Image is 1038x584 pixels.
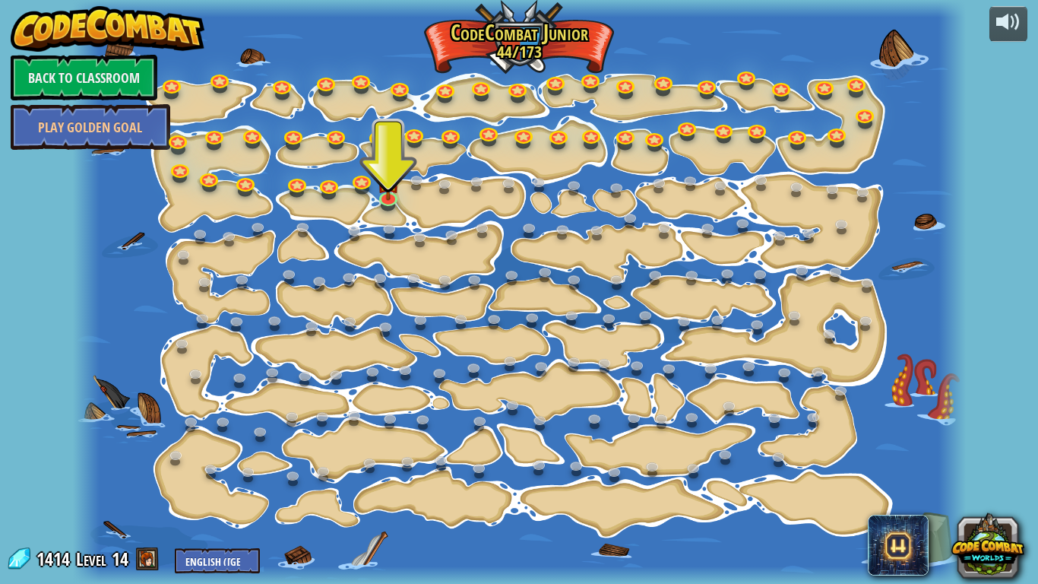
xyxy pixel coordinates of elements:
button: Adjust volume [989,6,1027,42]
span: 14 [112,547,128,571]
a: Back to Classroom [11,55,157,100]
span: 1414 [36,547,74,571]
img: level-banner-started.png [377,161,400,200]
img: CodeCombat - Learn how to code by playing a game [11,6,205,52]
a: Play Golden Goal [11,104,170,150]
span: Level [76,547,106,572]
